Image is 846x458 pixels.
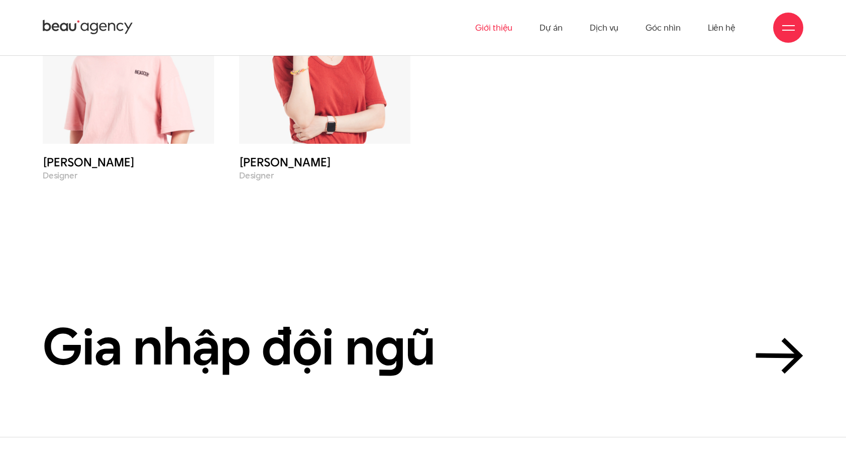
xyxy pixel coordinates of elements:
[43,171,214,180] p: Designer
[239,156,410,168] h3: [PERSON_NAME]
[43,156,214,168] h3: [PERSON_NAME]
[375,310,405,382] en: g
[43,319,803,374] a: Gia nhập đội ngũ
[43,319,435,374] h2: Gia nhập đội n ũ
[239,171,410,180] p: Designer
